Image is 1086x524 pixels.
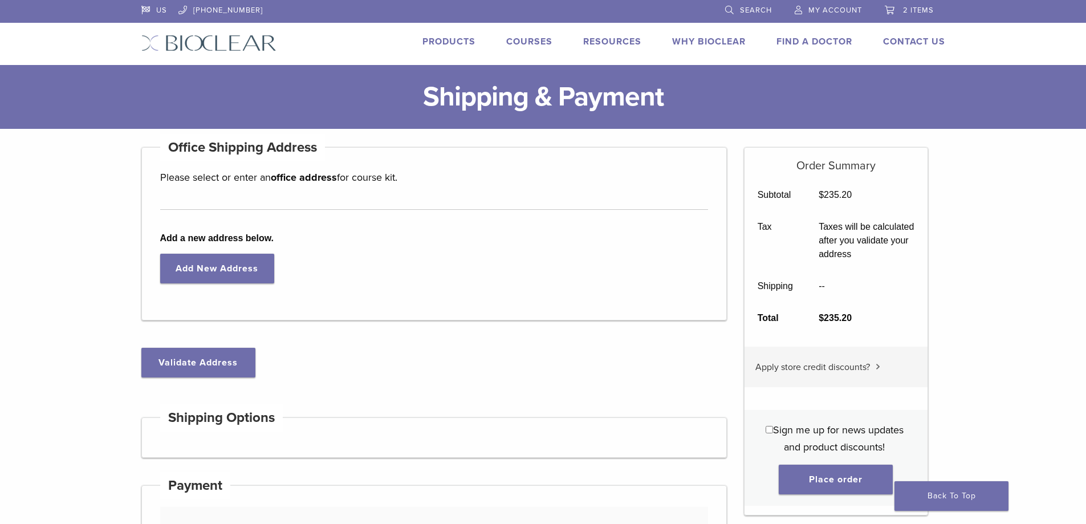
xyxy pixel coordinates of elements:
[422,36,475,47] a: Products
[141,35,276,51] img: Bioclear
[745,211,806,270] th: Tax
[745,302,806,334] th: Total
[819,281,825,291] span: --
[779,465,893,494] button: Place order
[819,313,852,323] bdi: 235.20
[160,254,274,283] a: Add New Address
[755,361,870,373] span: Apply store credit discounts?
[745,270,806,302] th: Shipping
[672,36,746,47] a: Why Bioclear
[160,404,283,432] h4: Shipping Options
[583,36,641,47] a: Resources
[808,6,862,15] span: My Account
[160,472,231,499] h4: Payment
[819,190,852,200] bdi: 235.20
[506,36,552,47] a: Courses
[894,481,1008,511] a: Back To Top
[766,426,773,433] input: Sign me up for news updates and product discounts!
[740,6,772,15] span: Search
[876,364,880,369] img: caret.svg
[160,134,326,161] h4: Office Shipping Address
[271,171,337,184] strong: office address
[903,6,934,15] span: 2 items
[141,348,255,377] button: Validate Address
[819,190,824,200] span: $
[883,36,945,47] a: Contact Us
[160,169,709,186] p: Please select or enter an for course kit.
[160,231,709,245] b: Add a new address below.
[776,36,852,47] a: Find A Doctor
[819,313,824,323] span: $
[773,424,904,453] span: Sign me up for news updates and product discounts!
[745,148,928,173] h5: Order Summary
[806,211,928,270] td: Taxes will be calculated after you validate your address
[745,179,806,211] th: Subtotal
